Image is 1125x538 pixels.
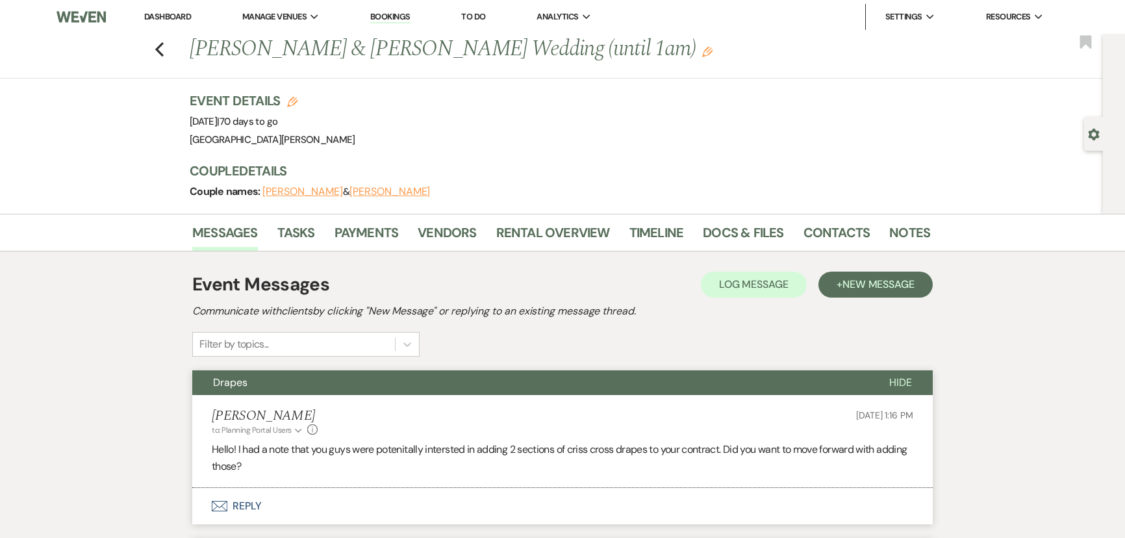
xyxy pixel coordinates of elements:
[889,222,930,251] a: Notes
[885,10,922,23] span: Settings
[803,222,870,251] a: Contacts
[192,370,868,395] button: Drapes
[702,45,713,57] button: Edit
[856,409,913,421] span: [DATE] 1:16 PM
[1088,127,1100,140] button: Open lead details
[496,222,610,251] a: Rental Overview
[818,272,933,298] button: +New Message
[537,10,578,23] span: Analytics
[262,185,430,198] span: &
[370,11,411,23] a: Bookings
[144,11,191,22] a: Dashboard
[418,222,476,251] a: Vendors
[212,408,318,424] h5: [PERSON_NAME]
[190,162,917,180] h3: Couple Details
[190,133,355,146] span: [GEOGRAPHIC_DATA][PERSON_NAME]
[703,222,783,251] a: Docs & Files
[629,222,684,251] a: Timeline
[335,222,399,251] a: Payments
[868,370,933,395] button: Hide
[242,10,307,23] span: Manage Venues
[192,271,329,298] h1: Event Messages
[212,441,913,474] p: Hello! I had a note that you guys were potenitally intersted in adding 2 sections of criss cross ...
[277,222,315,251] a: Tasks
[349,186,430,197] button: [PERSON_NAME]
[220,115,278,128] span: 70 days to go
[192,222,258,251] a: Messages
[217,115,277,128] span: |
[719,277,789,291] span: Log Message
[986,10,1031,23] span: Resources
[213,376,247,389] span: Drapes
[262,186,343,197] button: [PERSON_NAME]
[461,11,485,22] a: To Do
[212,424,304,436] button: to: Planning Portal Users
[192,303,933,319] h2: Communicate with clients by clicking "New Message" or replying to an existing message thread.
[212,425,292,435] span: to: Planning Portal Users
[192,488,933,524] button: Reply
[199,337,269,352] div: Filter by topics...
[889,376,912,389] span: Hide
[190,185,262,198] span: Couple names:
[57,3,106,31] img: Weven Logo
[842,277,915,291] span: New Message
[701,272,807,298] button: Log Message
[190,92,355,110] h3: Event Details
[190,115,277,128] span: [DATE]
[190,34,772,65] h1: [PERSON_NAME] & [PERSON_NAME] Wedding (until 1am)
